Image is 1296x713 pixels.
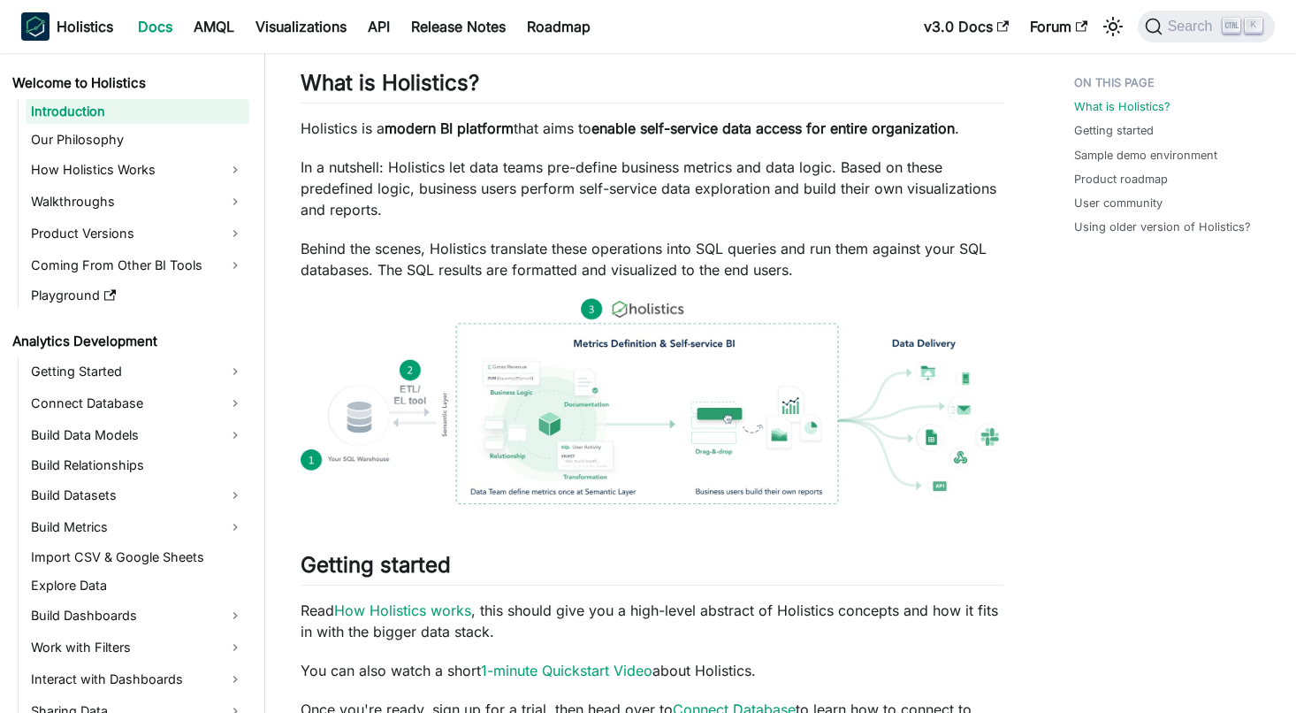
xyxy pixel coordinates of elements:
[1074,98,1170,115] a: What is Holistics?
[1245,18,1262,34] kbd: K
[1163,19,1224,34] span: Search
[26,127,249,152] a: Our Philosophy
[26,99,249,124] a: Introduction
[26,389,249,418] a: Connect Database
[1019,12,1098,41] a: Forum
[400,12,516,41] a: Release Notes
[301,600,1003,642] p: Read , this should give you a high-level abstract of Holistics concepts and how it fits in with t...
[26,357,249,386] a: Getting Started
[26,219,249,248] a: Product Versions
[301,157,1003,220] p: In a nutshell: Holistics let data teams pre-define business metrics and data logic. Based on thes...
[1074,122,1154,139] a: Getting started
[26,665,249,694] a: Interact with Dashboards
[1074,171,1168,188] a: Product roadmap
[127,12,183,41] a: Docs
[301,70,1003,103] h2: What is Holistics?
[301,298,1003,504] img: How Holistics fits in your Data Stack
[357,12,400,41] a: API
[591,119,955,137] strong: enable self-service data access for entire organization
[385,119,514,137] strong: modern BI platform
[516,12,601,41] a: Roadmap
[481,662,652,679] a: 1-minute Quickstart Video
[26,481,249,510] a: Build Datasets
[334,602,471,619] a: How Holistics works
[1099,12,1127,41] button: Switch between dark and light mode (currently light mode)
[183,12,245,41] a: AMQL
[26,421,249,449] a: Build Data Models
[21,12,113,41] a: HolisticsHolistics
[1074,218,1251,235] a: Using older version of Holistics?
[26,513,249,541] a: Build Metrics
[26,602,249,630] a: Build Dashboards
[26,633,249,662] a: Work with Filters
[301,660,1003,681] p: You can also watch a short about Holistics.
[245,12,357,41] a: Visualizations
[301,238,1003,280] p: Behind the scenes, Holistics translate these operations into SQL queries and run them against you...
[26,188,249,216] a: Walkthroughs
[1074,147,1217,164] a: Sample demo environment
[26,453,249,478] a: Build Relationships
[26,156,249,184] a: How Holistics Works
[1074,195,1163,211] a: User community
[26,283,249,308] a: Playground
[7,71,249,96] a: Welcome to Holistics
[57,16,113,37] b: Holistics
[26,251,249,280] a: Coming From Other BI Tools
[301,552,1003,586] h2: Getting started
[26,545,249,570] a: Import CSV & Google Sheets
[21,12,50,41] img: Holistics
[301,118,1003,139] p: Holistics is a that aims to .
[7,329,249,354] a: Analytics Development
[1138,11,1275,42] button: Search (Ctrl+K)
[26,573,249,598] a: Explore Data
[913,12,1019,41] a: v3.0 Docs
